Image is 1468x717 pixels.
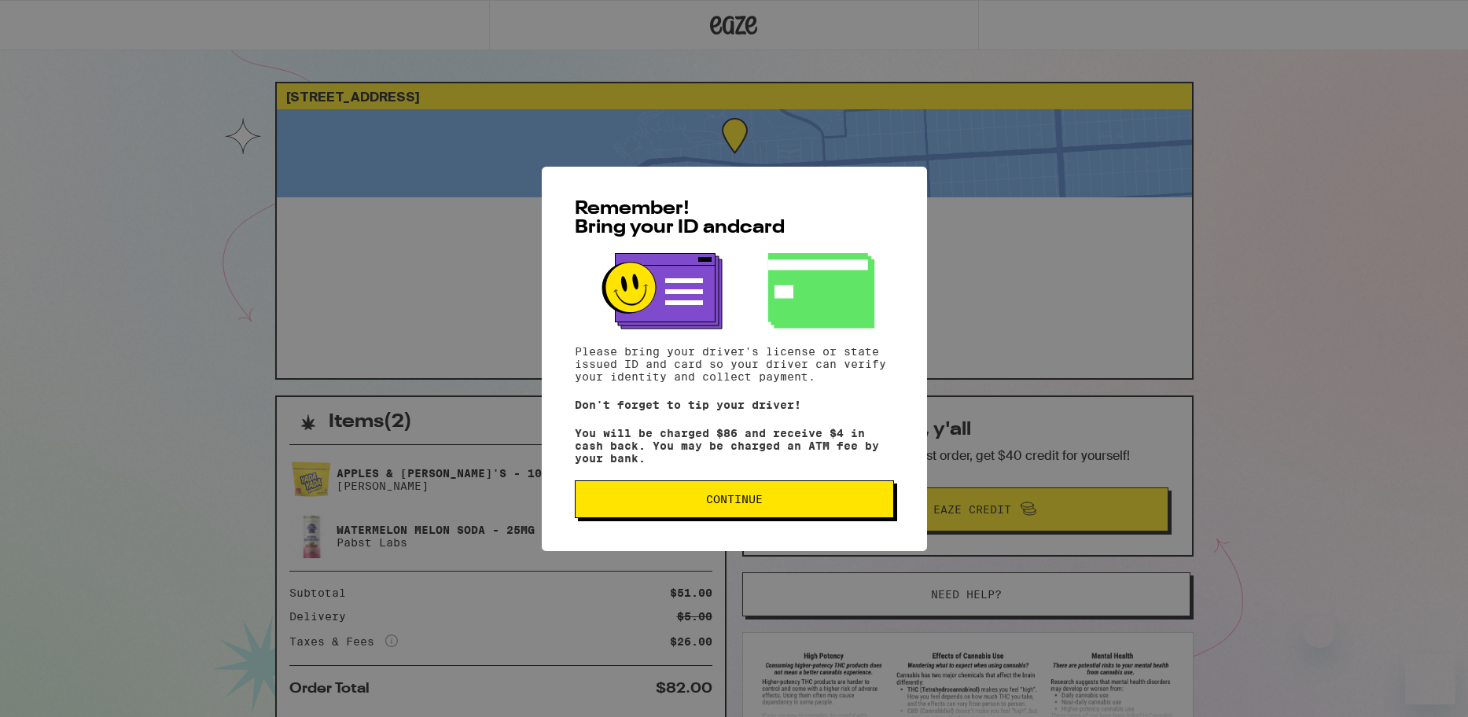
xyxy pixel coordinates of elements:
p: Please bring your driver's license or state issued ID and card so your driver can verify your ide... [575,345,894,383]
span: Remember! Bring your ID and card [575,200,785,237]
iframe: Button to launch messaging window [1405,654,1455,704]
button: Continue [575,480,894,518]
p: Don't forget to tip your driver! [575,399,894,411]
p: You will be charged $86 and receive $4 in cash back. You may be charged an ATM fee by your bank. [575,427,894,465]
span: Continue [706,494,763,505]
iframe: Close message [1304,616,1335,648]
